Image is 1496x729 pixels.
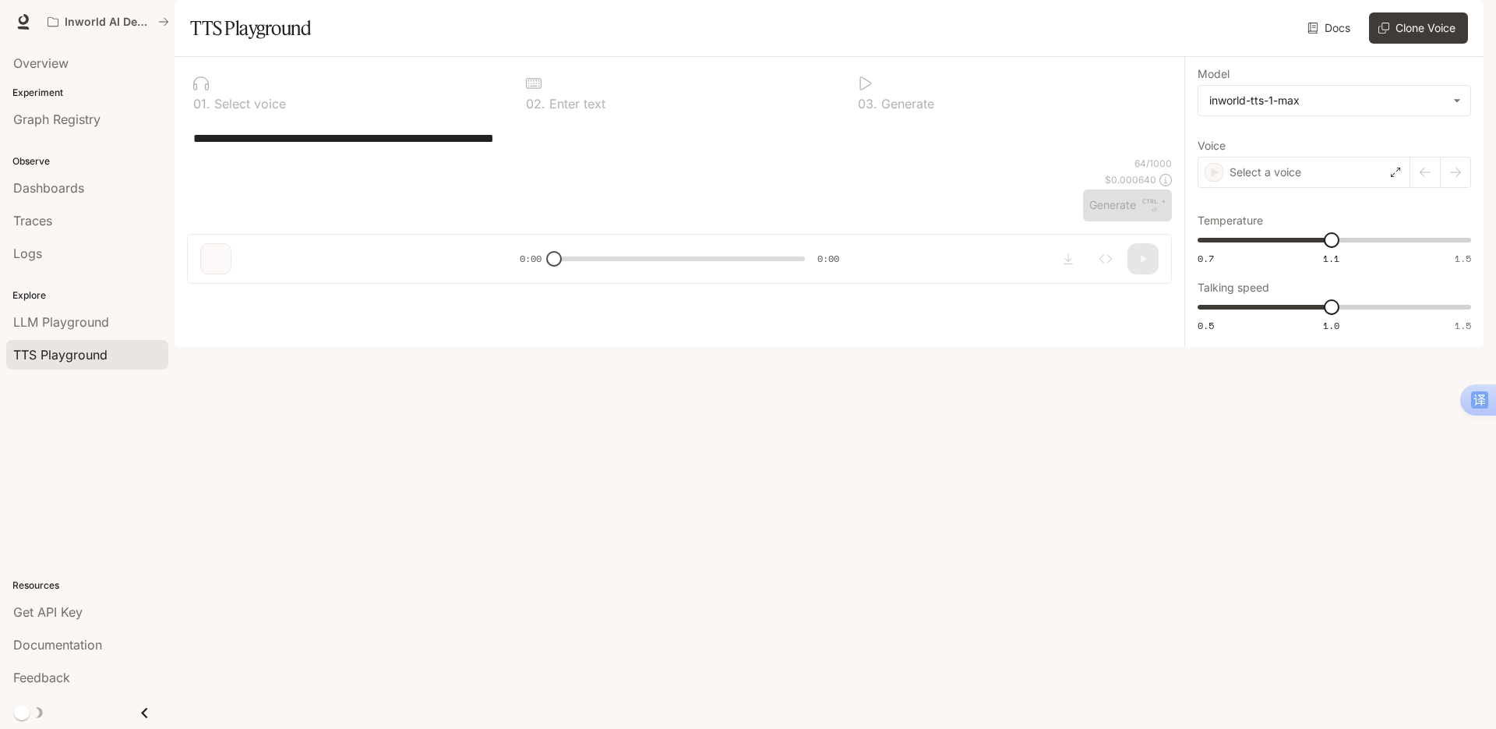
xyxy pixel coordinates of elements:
[1134,157,1172,170] p: 64 / 1000
[1105,173,1156,186] p: $ 0.000640
[1323,252,1339,265] span: 1.1
[210,97,286,110] p: Select voice
[190,12,311,44] h1: TTS Playground
[41,6,176,37] button: All workspaces
[1455,252,1471,265] span: 1.5
[1198,86,1470,115] div: inworld-tts-1-max
[877,97,934,110] p: Generate
[526,97,545,110] p: 0 2 .
[1198,215,1263,226] p: Temperature
[1323,319,1339,332] span: 1.0
[1198,69,1230,80] p: Model
[1198,319,1214,332] span: 0.5
[193,97,210,110] p: 0 1 .
[1198,282,1269,293] p: Talking speed
[65,16,152,29] p: Inworld AI Demos
[1198,252,1214,265] span: 0.7
[858,97,877,110] p: 0 3 .
[1209,93,1445,108] div: inworld-tts-1-max
[545,97,605,110] p: Enter text
[1455,319,1471,332] span: 1.5
[1198,140,1226,151] p: Voice
[1369,12,1468,44] button: Clone Voice
[1230,165,1301,180] p: Select a voice
[1304,12,1357,44] a: Docs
